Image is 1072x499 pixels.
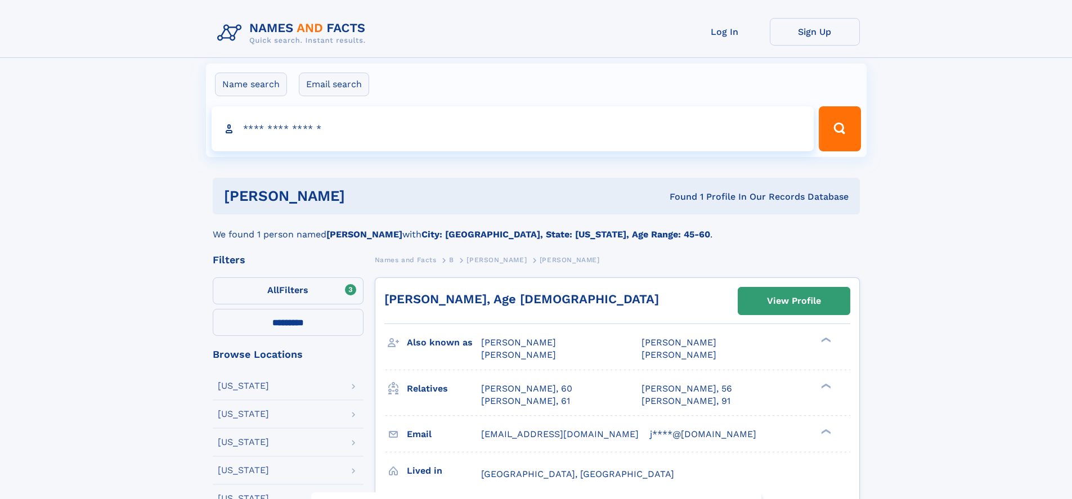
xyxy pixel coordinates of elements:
span: [PERSON_NAME] [481,337,556,348]
span: [PERSON_NAME] [481,349,556,360]
a: [PERSON_NAME], 60 [481,383,572,395]
a: [PERSON_NAME], 61 [481,395,570,407]
div: [US_STATE] [218,438,269,447]
a: View Profile [738,287,850,314]
span: [EMAIL_ADDRESS][DOMAIN_NAME] [481,429,639,439]
label: Filters [213,277,364,304]
h1: [PERSON_NAME] [224,189,508,203]
span: B [449,256,454,264]
a: Log In [680,18,770,46]
a: [PERSON_NAME], Age [DEMOGRAPHIC_DATA] [384,292,659,306]
span: [PERSON_NAME] [540,256,600,264]
div: Filters [213,255,364,265]
a: Sign Up [770,18,860,46]
span: [PERSON_NAME] [467,256,527,264]
div: Found 1 Profile In Our Records Database [507,191,849,203]
a: [PERSON_NAME] [467,253,527,267]
a: [PERSON_NAME], 91 [642,395,730,407]
img: Logo Names and Facts [213,18,375,48]
label: Email search [299,73,369,96]
label: Name search [215,73,287,96]
span: [GEOGRAPHIC_DATA], [GEOGRAPHIC_DATA] [481,469,674,479]
a: [PERSON_NAME], 56 [642,383,732,395]
a: B [449,253,454,267]
div: View Profile [767,288,821,314]
div: [US_STATE] [218,381,269,390]
a: Names and Facts [375,253,437,267]
div: ❯ [818,382,832,389]
b: [PERSON_NAME] [326,229,402,240]
div: [US_STATE] [218,410,269,419]
div: ❯ [818,428,832,435]
button: Search Button [819,106,860,151]
div: We found 1 person named with . [213,214,860,241]
span: [PERSON_NAME] [642,349,716,360]
h3: Relatives [407,379,481,398]
span: [PERSON_NAME] [642,337,716,348]
input: search input [212,106,814,151]
h3: Lived in [407,461,481,480]
div: Browse Locations [213,349,364,359]
b: City: [GEOGRAPHIC_DATA], State: [US_STATE], Age Range: 45-60 [421,229,710,240]
div: ❯ [818,336,832,344]
div: [US_STATE] [218,466,269,475]
h3: Email [407,425,481,444]
span: All [267,285,279,295]
h3: Also known as [407,333,481,352]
